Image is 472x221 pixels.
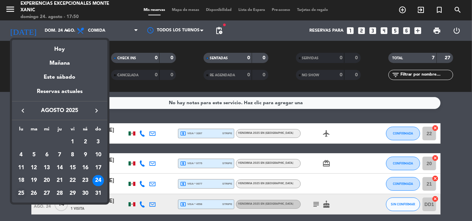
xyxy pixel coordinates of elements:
[66,174,79,187] td: 22 de agosto de 2025
[79,136,92,149] td: 2 de agosto de 2025
[79,136,91,148] div: 2
[15,136,66,149] td: AGO.
[67,188,78,199] div: 29
[92,188,104,199] div: 31
[41,175,53,187] div: 20
[40,125,53,136] th: miércoles
[28,161,41,174] td: 12 de agosto de 2025
[28,125,41,136] th: martes
[92,148,105,161] td: 10 de agosto de 2025
[92,187,105,200] td: 31 de agosto de 2025
[66,136,79,149] td: 1 de agosto de 2025
[15,149,27,161] div: 4
[79,149,91,161] div: 9
[67,162,78,174] div: 15
[28,187,41,200] td: 26 de agosto de 2025
[28,162,40,174] div: 12
[40,174,53,187] td: 20 de agosto de 2025
[53,125,66,136] th: jueves
[79,187,92,200] td: 30 de agosto de 2025
[12,87,107,101] div: Reservas actuales
[40,161,53,174] td: 13 de agosto de 2025
[54,188,65,199] div: 28
[28,148,41,161] td: 5 de agosto de 2025
[90,106,103,115] button: keyboard_arrow_right
[67,149,78,161] div: 8
[41,162,53,174] div: 13
[12,54,107,68] div: Mañana
[92,107,101,115] i: keyboard_arrow_right
[79,161,92,174] td: 16 de agosto de 2025
[15,174,28,187] td: 18 de agosto de 2025
[53,161,66,174] td: 14 de agosto de 2025
[29,106,90,115] span: agosto 2025
[92,149,104,161] div: 10
[66,125,79,136] th: viernes
[92,136,104,148] div: 3
[67,175,78,187] div: 22
[79,162,91,174] div: 16
[15,175,27,187] div: 18
[41,188,53,199] div: 27
[67,136,78,148] div: 1
[54,162,65,174] div: 14
[12,40,107,54] div: Hoy
[54,149,65,161] div: 7
[12,68,107,87] div: Este sábado
[92,162,104,174] div: 17
[17,106,29,115] button: keyboard_arrow_left
[92,174,105,187] td: 24 de agosto de 2025
[79,125,92,136] th: sábado
[41,149,53,161] div: 6
[15,188,27,199] div: 25
[79,188,91,199] div: 30
[66,161,79,174] td: 15 de agosto de 2025
[66,187,79,200] td: 29 de agosto de 2025
[15,162,27,174] div: 11
[92,175,104,187] div: 24
[79,148,92,161] td: 9 de agosto de 2025
[79,175,91,187] div: 23
[92,136,105,149] td: 3 de agosto de 2025
[92,161,105,174] td: 17 de agosto de 2025
[53,187,66,200] td: 28 de agosto de 2025
[28,149,40,161] div: 5
[40,148,53,161] td: 6 de agosto de 2025
[66,148,79,161] td: 8 de agosto de 2025
[15,125,28,136] th: lunes
[15,187,28,200] td: 25 de agosto de 2025
[15,148,28,161] td: 4 de agosto de 2025
[28,188,40,199] div: 26
[53,148,66,161] td: 7 de agosto de 2025
[28,174,41,187] td: 19 de agosto de 2025
[79,174,92,187] td: 23 de agosto de 2025
[54,175,65,187] div: 21
[53,174,66,187] td: 21 de agosto de 2025
[15,161,28,174] td: 11 de agosto de 2025
[19,107,27,115] i: keyboard_arrow_left
[40,187,53,200] td: 27 de agosto de 2025
[92,125,105,136] th: domingo
[28,175,40,187] div: 19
